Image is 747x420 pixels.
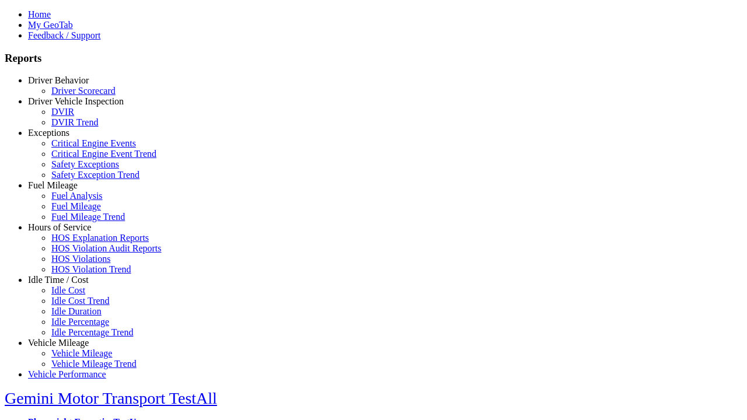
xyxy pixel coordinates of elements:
[51,159,119,169] a: Safety Exceptions
[51,170,139,180] a: Safety Exception Trend
[51,348,112,358] a: Vehicle Mileage
[51,201,101,211] a: Fuel Mileage
[51,327,133,337] a: Idle Percentage Trend
[51,149,156,159] a: Critical Engine Event Trend
[51,285,85,295] a: Idle Cost
[51,306,102,316] a: Idle Duration
[28,9,51,19] a: Home
[51,138,136,148] a: Critical Engine Events
[51,86,116,96] a: Driver Scorecard
[51,212,125,222] a: Fuel Mileage Trend
[51,107,74,117] a: DVIR
[5,52,742,65] h3: Reports
[28,128,69,138] a: Exceptions
[51,233,149,243] a: HOS Explanation Reports
[51,243,162,253] a: HOS Violation Audit Reports
[51,264,131,274] a: HOS Violation Trend
[28,180,78,190] a: Fuel Mileage
[28,369,106,379] a: Vehicle Performance
[5,389,217,407] a: Gemini Motor Transport TestAll
[28,30,100,40] a: Feedback / Support
[28,222,91,232] a: Hours of Service
[28,75,89,85] a: Driver Behavior
[28,96,124,106] a: Driver Vehicle Inspection
[51,359,137,369] a: Vehicle Mileage Trend
[51,317,109,327] a: Idle Percentage
[51,191,103,201] a: Fuel Analysis
[51,254,110,264] a: HOS Violations
[28,275,89,285] a: Idle Time / Cost
[28,20,73,30] a: My GeoTab
[51,117,98,127] a: DVIR Trend
[51,296,110,306] a: Idle Cost Trend
[28,338,89,348] a: Vehicle Mileage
